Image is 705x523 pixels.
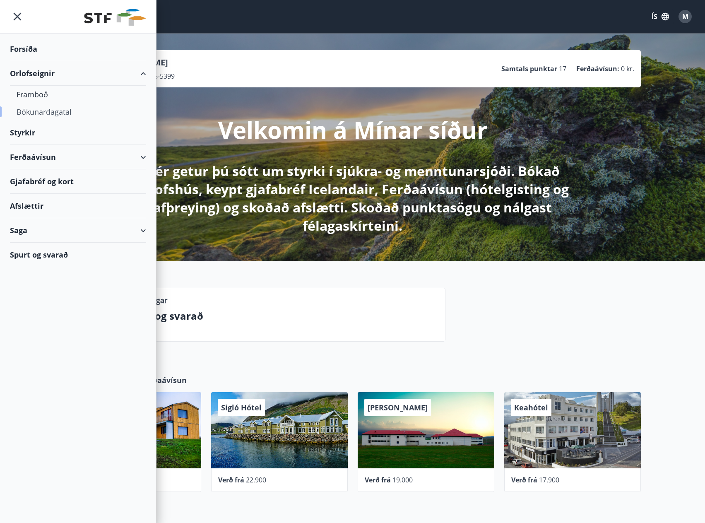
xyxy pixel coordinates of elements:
div: Orlofseignir [10,61,146,86]
div: Framboð [17,86,140,103]
div: Saga [10,218,146,243]
span: Keahótel [514,402,548,412]
p: Samtals punktar [501,64,557,73]
span: 17 [559,64,566,73]
span: M [682,12,688,21]
span: Verð frá [365,475,391,484]
p: Spurt og svarað [125,309,438,323]
div: Styrkir [10,121,146,145]
div: Bókunardagatal [17,103,140,121]
img: union_logo [84,9,146,26]
div: Ferðaávísun [10,145,146,169]
div: Gjafabréf og kort [10,169,146,194]
span: 17.900 [539,475,559,484]
div: Afslættir [10,194,146,218]
p: Upplýsingar [125,295,167,306]
span: Verð frá [218,475,244,484]
button: M [675,7,695,27]
div: Spurt og svarað [10,243,146,267]
p: Hér getur þú sótt um styrki í sjúkra- og menntunarsjóði. Bókað orlofshús, keypt gjafabréf Iceland... [134,162,571,235]
span: 0 kr. [621,64,634,73]
span: 19.000 [392,475,413,484]
span: Verð frá [511,475,537,484]
span: Sigló Hótel [221,402,262,412]
p: Ferðaávísun : [576,64,619,73]
span: [PERSON_NAME] [368,402,428,412]
span: 22.900 [246,475,266,484]
button: menu [10,9,25,24]
div: Forsíða [10,37,146,61]
p: Velkomin á Mínar síður [218,114,487,145]
button: ÍS [647,9,674,24]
